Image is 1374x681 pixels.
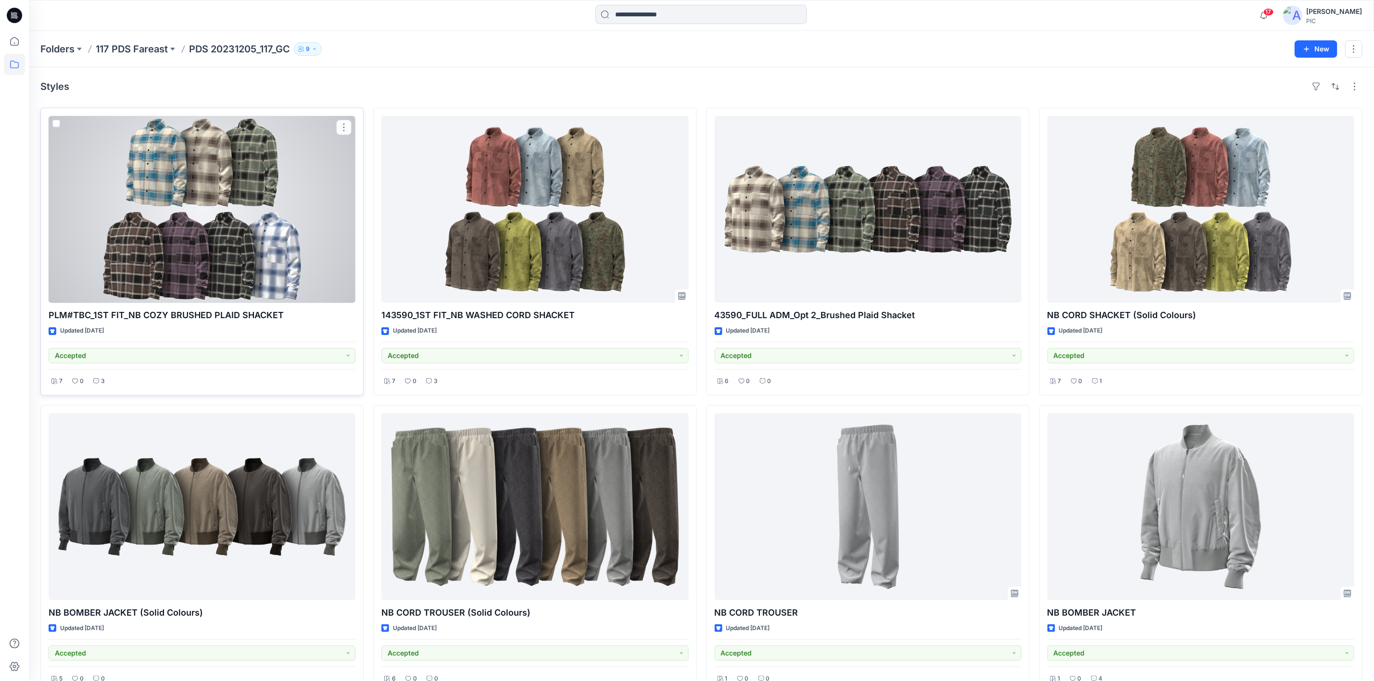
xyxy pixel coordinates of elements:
p: 0 [413,376,416,386]
p: 0 [768,376,771,386]
p: 7 [59,376,63,386]
p: Updated [DATE] [60,623,104,633]
p: Updated [DATE] [60,326,104,336]
p: NB CORD TROUSER (Solid Colours) [381,606,688,619]
p: 0 [80,376,84,386]
p: 0 [1079,376,1083,386]
p: 3 [101,376,105,386]
a: 43590_FULL ADM_Opt 2_Brushed Plaid Shacket [715,116,1021,303]
p: PLM#TBC_1ST FIT_NB COZY BRUSHED PLAID SHACKET [49,309,355,322]
p: 3 [434,376,438,386]
p: 43590_FULL ADM_Opt 2_Brushed Plaid Shacket [715,309,1021,322]
button: 9 [294,42,322,56]
a: NB CORD TROUSER [715,413,1021,600]
p: Updated [DATE] [1059,623,1103,633]
p: 7 [392,376,395,386]
p: Updated [DATE] [726,326,770,336]
p: NB BOMBER JACKET [1047,606,1354,619]
p: Updated [DATE] [726,623,770,633]
p: Updated [DATE] [393,623,437,633]
p: 143590_1ST FIT_NB WASHED CORD SHACKET [381,309,688,322]
span: 17 [1263,8,1274,16]
p: 1 [1100,376,1102,386]
p: Updated [DATE] [393,326,437,336]
a: 143590_1ST FIT_NB WASHED CORD SHACKET [381,116,688,303]
a: NB CORD SHACKET (Solid Colours) [1047,116,1354,303]
p: 9 [306,44,310,54]
a: NB BOMBER JACKET (Solid Colours) [49,413,355,600]
a: NB CORD TROUSER (Solid Colours) [381,413,688,600]
a: 117 PDS Fareast [96,42,168,56]
p: 0 [746,376,750,386]
img: avatar [1283,6,1302,25]
p: NB BOMBER JACKET (Solid Colours) [49,606,355,619]
p: 7 [1058,376,1061,386]
button: New [1295,40,1337,58]
p: Updated [DATE] [1059,326,1103,336]
a: NB BOMBER JACKET [1047,413,1354,600]
h4: Styles [40,81,69,92]
div: PIC [1306,17,1362,25]
div: [PERSON_NAME] [1306,6,1362,17]
a: PLM#TBC_1ST FIT_NB COZY BRUSHED PLAID SHACKET [49,116,355,303]
a: Folders [40,42,75,56]
p: NB CORD TROUSER [715,606,1021,619]
p: PDS 20231205_117_GC [189,42,290,56]
p: NB CORD SHACKET (Solid Colours) [1047,309,1354,322]
p: 6 [725,376,729,386]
